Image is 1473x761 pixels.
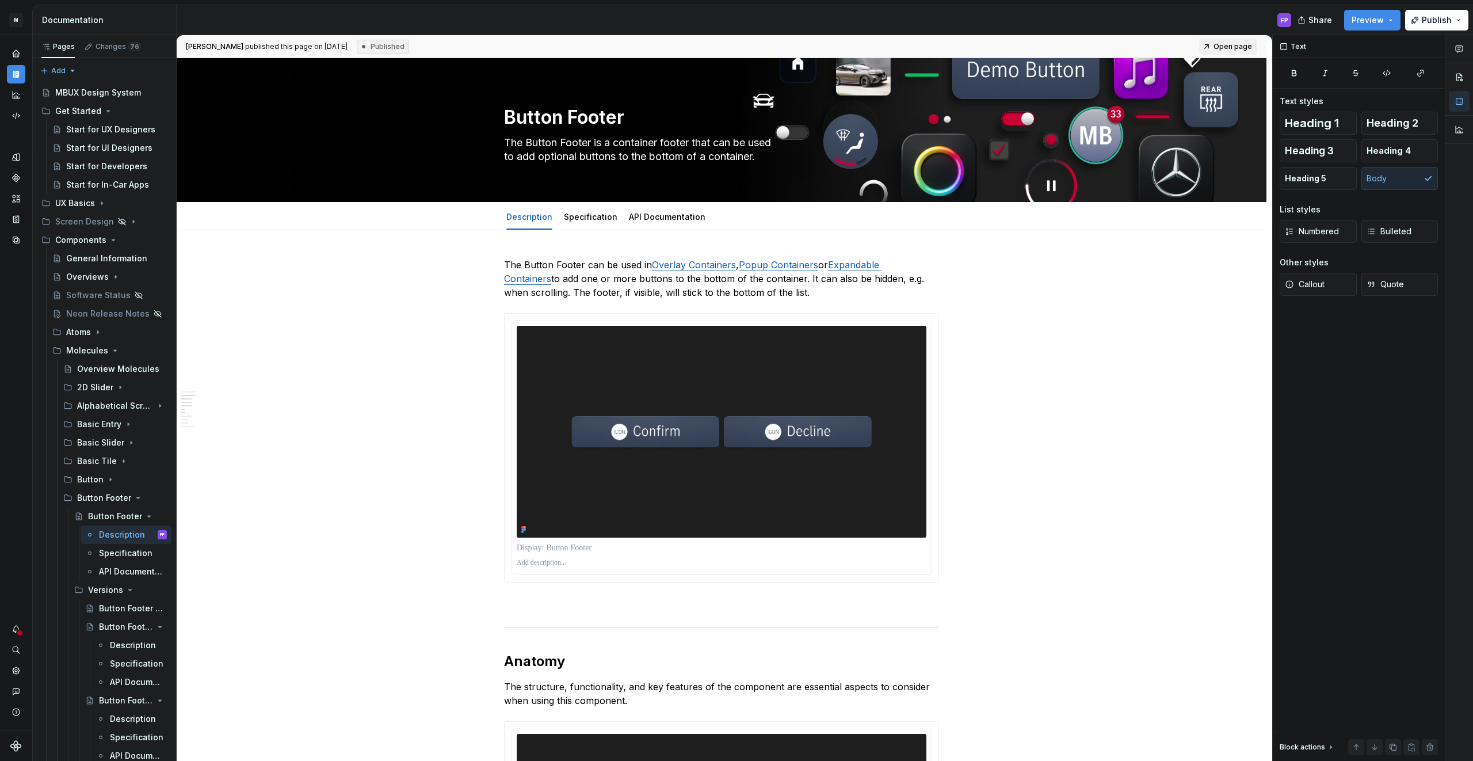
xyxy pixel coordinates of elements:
[1361,220,1438,243] button: Bulleted
[1285,145,1334,157] span: Heading 3
[502,104,937,131] textarea: Button Footer
[37,63,80,79] button: Add
[1280,220,1357,243] button: Numbered
[624,204,710,229] div: API Documentation
[7,86,25,104] a: Analytics
[48,286,171,305] a: Software Status
[77,492,131,504] div: Button Footer
[66,326,91,338] div: Atoms
[7,44,25,63] a: Home
[357,40,409,54] div: Published
[77,382,113,393] div: 2D Slider
[1280,96,1323,107] div: Text styles
[160,529,165,541] div: FP
[91,636,171,655] a: Description
[502,134,937,166] textarea: The Button Footer is a container footer that can be used to add optional buttons to the bottom of...
[66,161,147,172] div: Start for Developers
[59,470,171,489] div: Button
[1280,167,1357,190] button: Heading 5
[77,455,117,467] div: Basic Tile
[91,728,171,747] a: Specification
[110,713,156,725] div: Description
[110,658,163,669] div: Specification
[99,621,153,633] div: Button Footer - V04
[1285,117,1339,129] span: Heading 1
[37,212,171,231] div: Screen Design
[110,640,156,651] div: Description
[1280,112,1357,135] button: Heading 1
[59,489,171,507] div: Button Footer
[99,603,165,614] div: Button Footer - Versions
[1199,39,1257,55] a: Open page
[110,732,163,743] div: Specification
[96,42,141,51] div: Changes
[559,204,622,229] div: Specification
[81,691,171,710] a: Button Footer - V03
[55,216,114,227] div: Screen Design
[1361,139,1438,162] button: Heading 4
[1367,226,1411,237] span: Bulleted
[1213,42,1252,51] span: Open page
[739,259,818,271] a: Popup Containers
[88,584,123,596] div: Versions
[1292,10,1340,31] button: Share
[504,652,939,671] h2: Anatomy
[7,210,25,229] div: Storybook stories
[7,682,25,701] button: Contact support
[629,212,705,222] a: API Documentation
[59,433,171,452] div: Basic Slider
[66,253,147,264] div: General Information
[1344,10,1401,31] button: Preview
[91,655,171,673] a: Specification
[59,360,171,378] a: Overview Molecules
[77,418,121,430] div: Basic Entry
[1352,14,1384,26] span: Preview
[66,345,108,356] div: Molecules
[48,157,171,176] a: Start for Developers
[1280,273,1357,296] button: Callout
[9,13,23,27] div: M
[564,212,617,222] a: Specification
[1361,273,1438,296] button: Quote
[77,474,104,485] div: Button
[55,197,95,209] div: UX Basics
[66,179,149,191] div: Start for In-Car Apps
[99,566,165,577] div: API Documentation
[652,259,736,271] a: Overlay Containers
[70,581,171,599] div: Versions
[81,544,171,562] a: Specification
[59,452,171,470] div: Basic Tile
[7,189,25,208] a: Assets
[48,341,171,360] div: Molecules
[1285,226,1339,237] span: Numbered
[7,661,25,680] div: Settings
[506,212,552,222] a: Description
[42,14,171,26] div: Documentation
[504,258,939,299] p: The Button Footer can be used in , or to add one or more buttons to the bottom of the container. ...
[1367,279,1404,290] span: Quote
[7,65,25,83] a: Documentation
[81,562,171,581] a: API Documentation
[7,641,25,659] button: Search ⌘K
[77,400,153,412] div: Alphabetical Scrollbar
[7,620,25,638] button: Notifications
[99,695,153,706] div: Button Footer - V03
[1280,139,1357,162] button: Heading 3
[1280,257,1329,268] div: Other styles
[66,142,152,154] div: Start for UI Designers
[37,83,171,102] a: MBUX Design System
[1405,10,1468,31] button: Publish
[51,66,66,75] span: Add
[7,148,25,166] div: Design tokens
[504,680,939,707] p: The structure, functionality, and key features of the component are essential aspects to consider...
[55,87,141,98] div: MBUX Design System
[10,740,22,752] svg: Supernova Logo
[77,363,159,375] div: Overview Molecules
[81,599,171,618] a: Button Footer - Versions
[91,673,171,691] a: API Documentation
[66,271,109,283] div: Overviews
[7,106,25,125] a: Code automation
[91,710,171,728] a: Description
[48,139,171,157] a: Start for UI Designers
